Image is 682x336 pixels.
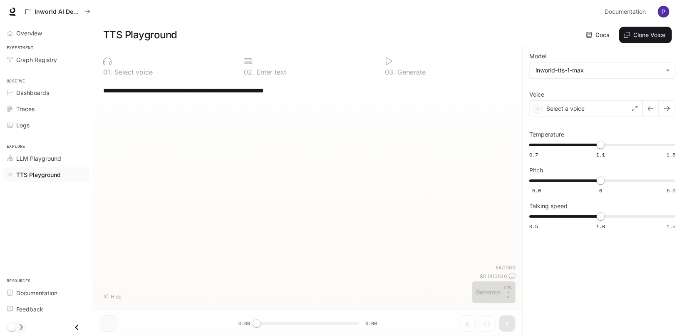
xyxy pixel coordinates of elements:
button: Hide [100,290,126,303]
span: 1.5 [667,223,675,230]
span: Feedback [16,305,43,314]
span: 1.0 [596,223,605,230]
p: 0 2 . [244,69,254,75]
span: 0 [599,187,602,194]
span: 0.7 [529,151,538,158]
div: inworld-tts-1-max [530,62,675,78]
p: Enter text [254,69,286,75]
p: Talking speed [529,203,568,209]
p: Generate [395,69,426,75]
a: Overview [3,26,89,40]
span: LLM Playground [16,154,61,163]
a: Documentation [3,286,89,300]
span: Overview [16,29,42,37]
span: Documentation [16,289,57,297]
span: 1.5 [667,151,675,158]
a: LLM Playground [3,151,89,166]
span: Traces [16,105,35,113]
a: TTS Playground [3,167,89,182]
a: Feedback [3,302,89,316]
span: TTS Playground [16,170,61,179]
a: Documentation [601,3,652,20]
a: Dashboards [3,85,89,100]
button: All workspaces [22,3,94,20]
a: Docs [585,27,613,43]
span: -5.0 [529,187,541,194]
span: Graph Registry [16,55,57,64]
div: inworld-tts-1-max [536,66,662,75]
span: Logs [16,121,30,129]
p: Inworld AI Demos [35,8,81,15]
p: $ 0.000640 [480,273,507,280]
p: Pitch [529,167,543,173]
button: User avatar [655,3,672,20]
span: 5.0 [667,187,675,194]
p: 0 1 . [103,69,112,75]
span: Dashboards [16,88,49,97]
p: Temperature [529,132,564,137]
p: 64 / 1000 [496,264,516,271]
h1: TTS Playground [103,27,177,43]
a: Traces [3,102,89,116]
span: Dark mode toggle [7,322,16,331]
span: 1.1 [596,151,605,158]
a: Logs [3,118,89,132]
p: Voice [529,92,544,97]
button: Close drawer [67,319,86,336]
p: Model [529,53,546,59]
button: Clone Voice [619,27,672,43]
p: Select a voice [546,105,585,113]
a: Graph Registry [3,52,89,67]
img: User avatar [658,6,670,17]
p: Select voice [112,69,153,75]
span: Documentation [605,7,646,17]
span: 0.5 [529,223,538,230]
p: 0 3 . [385,69,395,75]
